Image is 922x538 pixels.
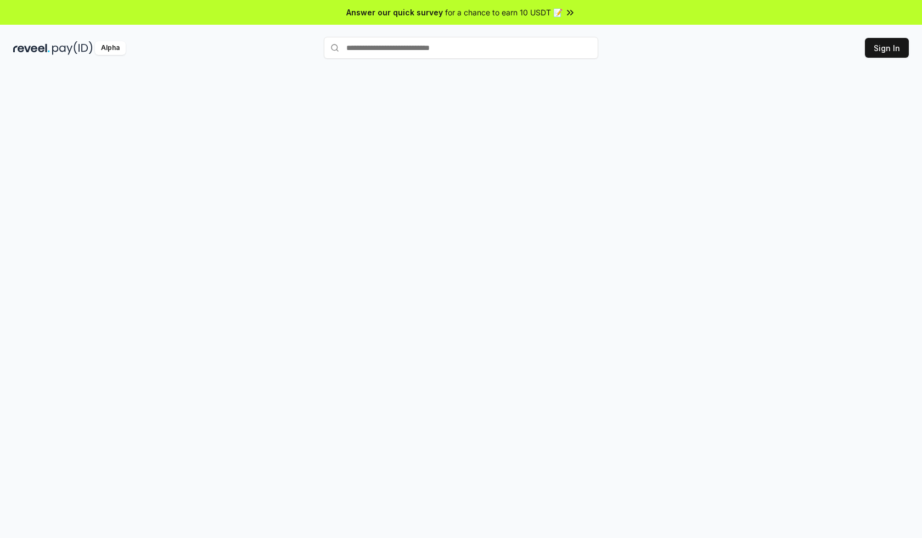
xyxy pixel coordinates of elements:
[95,41,126,55] div: Alpha
[52,41,93,55] img: pay_id
[346,7,443,18] span: Answer our quick survey
[445,7,563,18] span: for a chance to earn 10 USDT 📝
[865,38,909,58] button: Sign In
[13,41,50,55] img: reveel_dark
